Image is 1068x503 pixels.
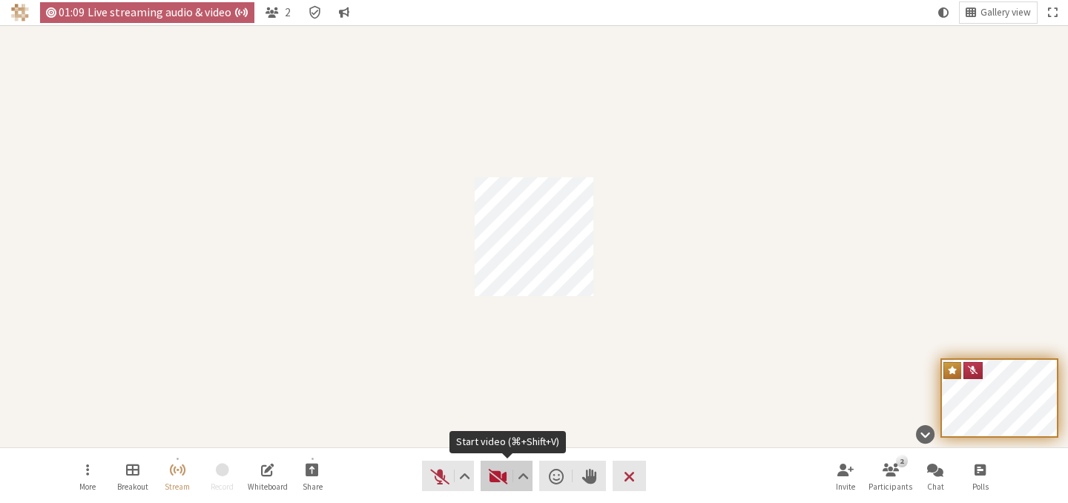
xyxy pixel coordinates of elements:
button: Open menu [67,456,108,496]
button: Open participant list [260,2,297,23]
span: Breakout [117,482,148,491]
button: Open shared whiteboard [247,456,289,496]
div: Meeting details Encryption enabled [302,2,328,23]
button: Open poll [960,456,1001,496]
button: Using system theme [932,2,955,23]
button: Stop streaming [156,456,198,496]
button: Conversation [333,2,355,23]
span: Live streaming audio & video [88,6,248,19]
button: Change layout [960,2,1037,23]
span: 2 [285,6,291,19]
div: Timer [40,2,254,23]
button: Start sharing [291,456,333,496]
button: End or leave meeting [613,461,646,491]
button: Unmute (⌘+Shift+A) [422,461,474,491]
span: Whiteboard [248,482,288,491]
button: Invite participants (⌘+Shift+I) [825,456,866,496]
button: Send a reaction [539,461,573,491]
span: Gallery view [980,7,1031,19]
span: Share [303,482,323,491]
img: Iotum [11,4,29,22]
div: 2 [896,455,907,467]
span: More [79,482,96,491]
span: Invite [836,482,855,491]
button: Hide [911,418,940,451]
span: Polls [972,482,989,491]
button: Fullscreen [1042,2,1063,23]
button: Manage Breakout Rooms [112,456,154,496]
span: Participants [868,482,912,491]
button: Open participant list [870,456,912,496]
span: Chat [927,482,944,491]
span: Record [211,482,234,491]
button: Unable to start recording without first stopping streaming [202,456,243,496]
button: Open chat [914,456,956,496]
button: Raise hand [573,461,606,491]
span: Stream [165,482,190,491]
button: Audio settings [455,461,473,491]
button: Start video (⌘+Shift+V) [481,461,533,491]
span: 01:09 [59,6,85,19]
span: Auto broadcast is active [234,7,248,19]
button: Video setting [514,461,533,491]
